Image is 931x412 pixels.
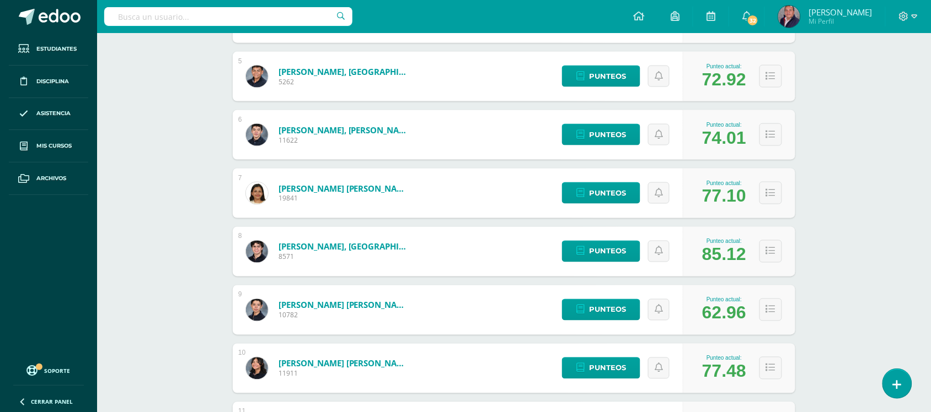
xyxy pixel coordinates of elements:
a: [PERSON_NAME] [PERSON_NAME] [279,183,411,194]
span: [PERSON_NAME] [809,7,872,18]
span: Archivos [36,174,66,183]
span: Punteos [589,300,626,320]
div: 5 [238,57,242,65]
div: Punteo actual: [702,180,746,186]
a: Disciplina [9,66,88,98]
img: 5b5d942180b9dd1cd0c06d38576a21a5.png [246,66,268,88]
div: 77.48 [702,361,746,382]
span: 8571 [279,252,411,262]
span: 11911 [279,369,411,378]
div: 85.12 [702,245,746,265]
div: 6 [238,116,242,123]
input: Busca un usuario... [104,7,352,26]
div: 72.92 [702,69,746,90]
div: Punteo actual: [702,63,746,69]
a: Estudiantes [9,33,88,66]
span: 5262 [279,77,411,86]
span: 11622 [279,135,411,145]
a: Archivos [9,162,88,195]
div: 62.96 [702,303,746,323]
a: Punteos [562,66,640,87]
a: Soporte [13,362,84,377]
span: 19841 [279,194,411,203]
a: Asistencia [9,98,88,131]
span: Punteos [589,183,626,203]
div: 10 [238,349,245,357]
a: Punteos [562,241,640,262]
a: [PERSON_NAME], [PERSON_NAME] [279,124,411,135]
a: [PERSON_NAME], [GEOGRAPHIC_DATA] [279,66,411,77]
span: Soporte [45,367,71,375]
span: Estudiantes [36,45,77,53]
div: Punteo actual: [702,122,746,128]
a: Mis cursos [9,130,88,162]
div: 9 [238,291,242,299]
span: Disciplina [36,77,69,86]
span: Punteos [589,124,626,145]
img: ebd243e3b242d3748138e7f8e32796dc.png [778,6,800,28]
a: Punteos [562,357,640,379]
a: [PERSON_NAME] [PERSON_NAME] [279,358,411,369]
img: 763270dfb919e0679697525b2cc1fdbe.png [246,124,268,146]
span: Mis cursos [36,142,72,150]
a: [PERSON_NAME] [PERSON_NAME] [279,300,411,311]
div: 7 [238,174,242,182]
a: Punteos [562,299,640,321]
div: Punteo actual: [702,355,746,361]
img: df66756f5f9cf99ed6b326851de94739.png [246,299,268,321]
img: 5c63529f2bafe2e06e9022455cdfc902.png [246,357,268,380]
span: 32 [747,14,759,26]
a: Punteos [562,182,640,204]
span: Asistencia [36,109,71,118]
span: Punteos [589,358,626,378]
div: 8 [238,232,242,240]
span: Punteos [589,241,626,262]
img: d6ffa9bb0f69e31e8d299a5a1931178d.png [246,182,268,204]
div: Punteo actual: [702,297,746,303]
a: Punteos [562,124,640,145]
span: Punteos [589,66,626,86]
span: Cerrar panel [31,398,73,405]
a: [PERSON_NAME], [GEOGRAPHIC_DATA] [279,241,411,252]
div: 74.01 [702,128,746,148]
span: 10782 [279,311,411,320]
span: Mi Perfil [809,17,872,26]
div: Punteo actual: [702,238,746,245]
div: 77.10 [702,186,746,207]
img: 7f440091203ed58ccf1d1489baec1680.png [246,241,268,263]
